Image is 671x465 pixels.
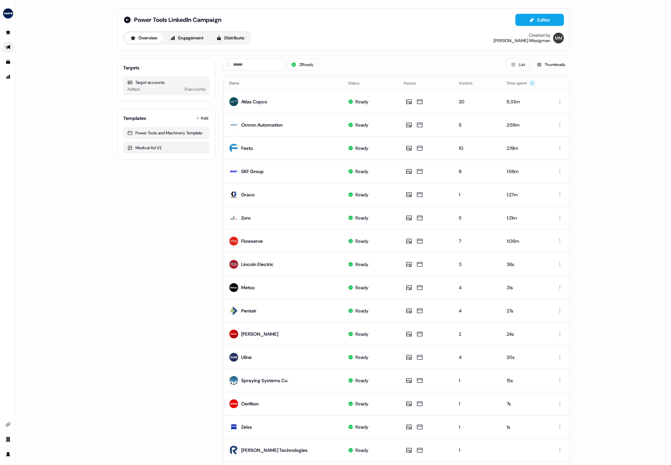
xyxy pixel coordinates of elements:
[507,424,542,430] div: 1s
[507,238,542,244] div: 1:06m
[398,76,454,90] th: Assets
[459,307,496,314] div: 4
[459,77,481,89] button: Visitors
[459,122,496,128] div: 5
[164,33,209,43] button: Engagement
[507,122,542,128] div: 2:59m
[123,64,139,71] div: Targets
[3,434,13,445] a: Go to team
[241,284,255,291] div: Metso
[507,261,542,268] div: 36s
[127,144,205,151] div: Medical Ad V2
[127,130,205,136] div: Power Tools and Machinery Template
[241,447,308,454] div: [PERSON_NAME] Technologies
[507,168,542,175] div: 1:56m
[134,16,221,24] span: Power Tools LinkedIn Campaign
[507,98,542,105] div: 5:33m
[459,447,496,454] div: 1
[241,214,251,221] div: Zoro
[459,400,496,407] div: 1
[459,331,496,337] div: 2
[532,59,570,71] button: Thumbnails
[355,145,369,152] div: Ready
[241,400,259,407] div: Oerlikon
[355,354,369,361] div: Ready
[3,27,13,38] a: Go to prospects
[553,33,564,43] img: Morgan
[241,354,252,361] div: Uline
[3,42,13,53] a: Go to outbound experience
[241,261,274,268] div: Lincoln Electric
[507,354,542,361] div: 20s
[241,145,253,152] div: Festo
[507,400,542,407] div: 7s
[127,86,139,93] div: Added
[507,191,542,198] div: 1:27m
[506,59,530,71] button: List
[459,214,496,221] div: 5
[459,377,496,384] div: 1
[355,307,369,314] div: Ready
[507,377,542,384] div: 15s
[123,115,146,122] div: Templates
[355,168,369,175] div: Ready
[355,424,369,430] div: Ready
[241,238,263,244] div: Flowserve
[125,33,163,43] button: Overview
[184,86,205,93] div: 21 accounts
[241,191,255,198] div: Graco
[459,238,496,244] div: 7
[3,449,13,460] a: Go to profile
[355,261,369,268] div: Ready
[507,77,535,89] button: Time spent
[355,284,369,291] div: Ready
[355,447,369,454] div: Ready
[459,354,496,361] div: 4
[241,307,256,314] div: Pentair
[459,168,496,175] div: 8
[459,145,496,152] div: 10
[348,77,368,89] button: Status
[459,191,496,198] div: 1
[127,79,205,86] div: Target accounts
[459,98,496,105] div: 20
[355,377,369,384] div: Ready
[493,38,550,43] div: [PERSON_NAME] Missigman
[355,331,369,337] div: Ready
[355,98,369,105] div: Ready
[241,98,267,105] div: Atlas Copco
[355,214,369,221] div: Ready
[507,307,542,314] div: 27s
[241,424,252,430] div: Zeiss
[355,191,369,198] div: Ready
[507,145,542,152] div: 2:19m
[241,168,264,175] div: SKF Group
[3,57,13,67] a: Go to templates
[211,33,250,43] button: Distribute
[507,284,542,291] div: 31s
[229,77,248,89] button: Name
[459,284,496,291] div: 4
[459,261,496,268] div: 3
[507,331,542,337] div: 24s
[3,419,13,430] a: Go to integrations
[241,377,288,384] div: Spraying Systems Co.
[355,238,369,244] div: Ready
[195,113,210,123] button: Add
[459,424,496,430] div: 1
[515,14,564,26] button: Editor
[515,17,564,24] a: Editor
[241,122,283,128] div: Omron Automation
[507,214,542,221] div: 1:21m
[241,331,278,337] div: [PERSON_NAME]
[355,400,369,407] div: Ready
[287,59,318,71] button: 21Ready
[529,33,550,38] div: Created by
[3,71,13,82] a: Go to attribution
[355,122,369,128] div: Ready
